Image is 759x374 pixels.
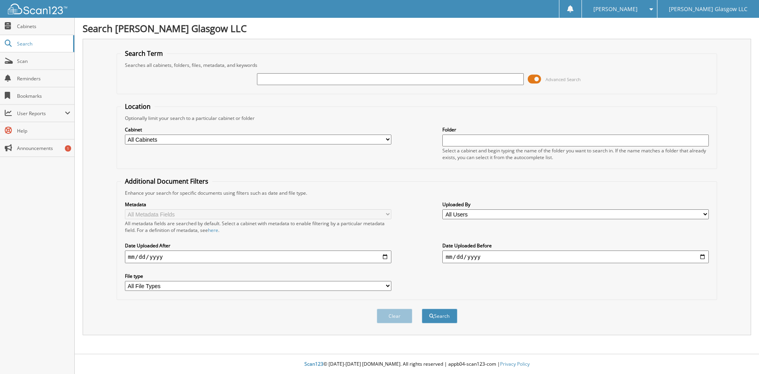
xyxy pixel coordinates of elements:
[17,127,70,134] span: Help
[546,76,581,82] span: Advanced Search
[121,190,713,196] div: Enhance your search for specific documents using filters such as date and file type.
[75,355,759,374] div: © [DATE]-[DATE] [DOMAIN_NAME]. All rights reserved | appb04-scan123-com |
[422,309,457,323] button: Search
[121,102,155,111] legend: Location
[442,251,709,263] input: end
[125,273,391,279] label: File type
[208,227,218,234] a: here
[121,177,212,186] legend: Additional Document Filters
[121,62,713,68] div: Searches all cabinets, folders, files, metadata, and keywords
[377,309,412,323] button: Clear
[17,40,69,47] span: Search
[125,220,391,234] div: All metadata fields are searched by default. Select a cabinet with metadata to enable filtering b...
[65,145,71,152] div: 1
[442,126,709,133] label: Folder
[442,242,709,249] label: Date Uploaded Before
[125,242,391,249] label: Date Uploaded After
[121,49,167,58] legend: Search Term
[17,75,70,82] span: Reminders
[593,7,638,11] span: [PERSON_NAME]
[17,110,65,117] span: User Reports
[17,58,70,65] span: Scan
[17,23,70,30] span: Cabinets
[83,22,751,35] h1: Search [PERSON_NAME] Glasgow LLC
[17,145,70,152] span: Announcements
[125,251,391,263] input: start
[121,115,713,122] div: Optionally limit your search to a particular cabinet or folder
[500,361,530,367] a: Privacy Policy
[669,7,748,11] span: [PERSON_NAME] Glasgow LLC
[442,147,709,161] div: Select a cabinet and begin typing the name of the folder you want to search in. If the name match...
[304,361,323,367] span: Scan123
[17,93,70,99] span: Bookmarks
[8,4,67,14] img: scan123-logo-white.svg
[125,201,391,208] label: Metadata
[125,126,391,133] label: Cabinet
[442,201,709,208] label: Uploaded By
